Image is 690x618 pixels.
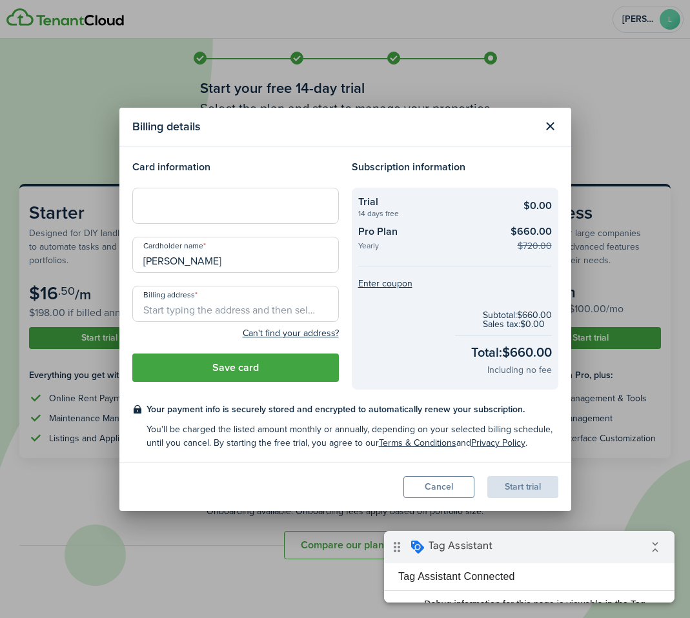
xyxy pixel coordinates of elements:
button: Save card [132,354,339,382]
checkout-total-secondary: Including no fee [487,363,552,377]
a: Terms & Conditions [379,436,456,450]
checkout-subtotal-item: Sales tax: $0.00 [483,320,552,329]
i: Collapse debug badge [258,3,284,29]
checkout-total-main: Total: $660.00 [471,343,552,362]
i: check_circle [10,66,32,92]
checkout-summary-item-main-price: $660.00 [511,224,552,239]
modal-title: Billing details [132,114,536,139]
button: Close modal [540,115,562,137]
checkout-summary-item-main-price: $0.00 [523,198,552,214]
checkout-summary-item-title: Pro Plan [358,224,503,243]
input: Start typing the address and then select from the dropdown [132,286,339,322]
checkout-summary-item-description: 14 days free [358,210,503,217]
button: Cancel [403,476,474,498]
checkout-summary-item-description: Yearly [358,242,503,253]
h4: Card information [132,159,339,175]
a: Privacy Policy [471,436,525,450]
checkout-terms-secondary: You'll be charged the listed amount monthly or annually, depending on your selected billing sched... [147,423,558,450]
checkout-terms-main: Your payment info is securely stored and encrypted to automatically renew your subscription. [147,403,558,416]
iframe: Secure card payment input frame [141,199,330,212]
span: Debug information for this page is viewable in the Tag Assistant window [40,66,269,92]
checkout-summary-item-title: Trial [358,194,503,210]
span: Tag Assistant [45,8,108,21]
h4: Subscription information [352,159,558,175]
button: Can't find your address? [243,327,339,340]
checkout-subtotal-item: Subtotal: $660.00 [483,311,552,320]
checkout-summary-item-old-price: $720.00 [518,239,552,253]
button: Enter coupon [358,279,412,288]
